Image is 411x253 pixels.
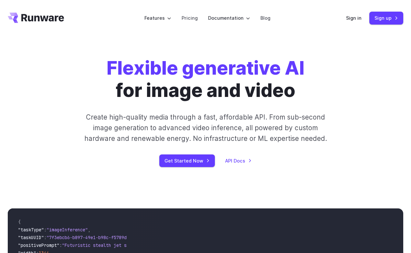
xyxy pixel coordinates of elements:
a: API Docs [225,157,252,164]
span: "imageInference" [47,227,88,233]
label: Features [144,14,171,22]
strong: Flexible generative AI [107,57,304,79]
span: { [18,219,21,225]
a: Pricing [182,14,198,22]
a: Get Started Now [159,154,215,167]
p: Create high-quality media through a fast, affordable API. From sub-second image generation to adv... [79,112,332,144]
span: "positivePrompt" [18,242,59,248]
a: Sign in [346,14,362,22]
a: Go to / [8,13,64,23]
span: , [88,227,90,233]
span: "Futuristic stealth jet streaking through a neon-lit cityscape with glowing purple exhaust" [62,242,297,248]
a: Blog [260,14,270,22]
span: "taskUUID" [18,235,44,240]
span: "7f3ebcb6-b897-49e1-b98c-f5789d2d40d7" [47,235,145,240]
span: : [59,242,62,248]
span: : [44,235,47,240]
label: Documentation [208,14,250,22]
h1: for image and video [107,57,304,101]
span: : [44,227,47,233]
span: "taskType" [18,227,44,233]
a: Sign up [369,12,403,24]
